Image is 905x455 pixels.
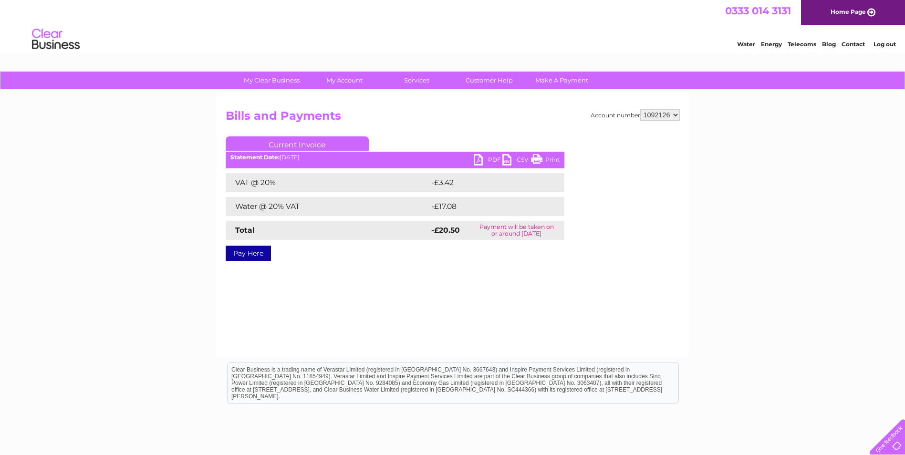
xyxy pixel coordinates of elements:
[822,41,836,48] a: Blog
[761,41,782,48] a: Energy
[431,226,460,235] strong: -£20.50
[226,136,369,151] a: Current Invoice
[469,221,564,240] td: Payment will be taken on or around [DATE]
[450,72,529,89] a: Customer Help
[502,154,531,168] a: CSV
[235,226,255,235] strong: Total
[377,72,456,89] a: Services
[474,154,502,168] a: PDF
[226,173,429,192] td: VAT @ 20%
[591,109,680,121] div: Account number
[228,5,678,46] div: Clear Business is a trading name of Verastar Limited (registered in [GEOGRAPHIC_DATA] No. 3667643...
[531,154,560,168] a: Print
[230,154,280,161] b: Statement Date:
[226,109,680,127] h2: Bills and Payments
[226,197,429,216] td: Water @ 20% VAT
[842,41,865,48] a: Contact
[429,197,546,216] td: -£17.08
[874,41,896,48] a: Log out
[31,25,80,54] img: logo.png
[429,173,544,192] td: -£3.42
[232,72,311,89] a: My Clear Business
[737,41,755,48] a: Water
[788,41,816,48] a: Telecoms
[226,246,271,261] a: Pay Here
[522,72,601,89] a: Make A Payment
[305,72,384,89] a: My Account
[226,154,564,161] div: [DATE]
[725,5,791,17] a: 0333 014 3131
